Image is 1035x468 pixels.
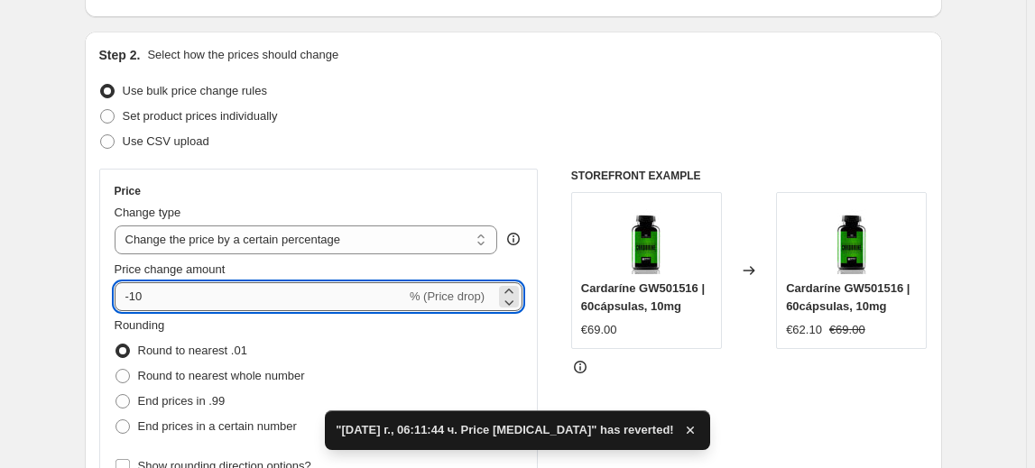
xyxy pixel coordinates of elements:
span: Round to nearest .01 [138,344,247,357]
img: CARDARINE_80x.jpg [816,202,888,274]
span: "[DATE] г., 06:11:44 ч. Price [MEDICAL_DATA]" has reverted! [336,421,673,439]
div: €69.00 [581,321,617,339]
span: Price change amount [115,262,226,276]
span: Round to nearest whole number [138,369,305,382]
h6: STOREFRONT EXAMPLE [571,169,928,183]
span: Use CSV upload [123,134,209,148]
span: End prices in .99 [138,394,226,408]
span: Set product prices individually [123,109,278,123]
img: CARDARINE_80x.jpg [610,202,682,274]
span: Cardaríne GW501516 | 60cápsulas, 10mg [786,281,910,313]
span: End prices in a certain number [138,419,297,433]
p: Select how the prices should change [147,46,338,64]
div: help [504,230,522,248]
span: Rounding [115,318,165,332]
h3: Price [115,184,141,198]
h2: Step 2. [99,46,141,64]
span: % (Price drop) [410,289,485,303]
strike: €69.00 [829,321,865,339]
span: Change type [115,206,181,219]
input: -15 [115,282,406,311]
span: Cardaríne GW501516 | 60cápsulas, 10mg [581,281,705,313]
div: €62.10 [786,321,822,339]
span: Use bulk price change rules [123,84,267,97]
